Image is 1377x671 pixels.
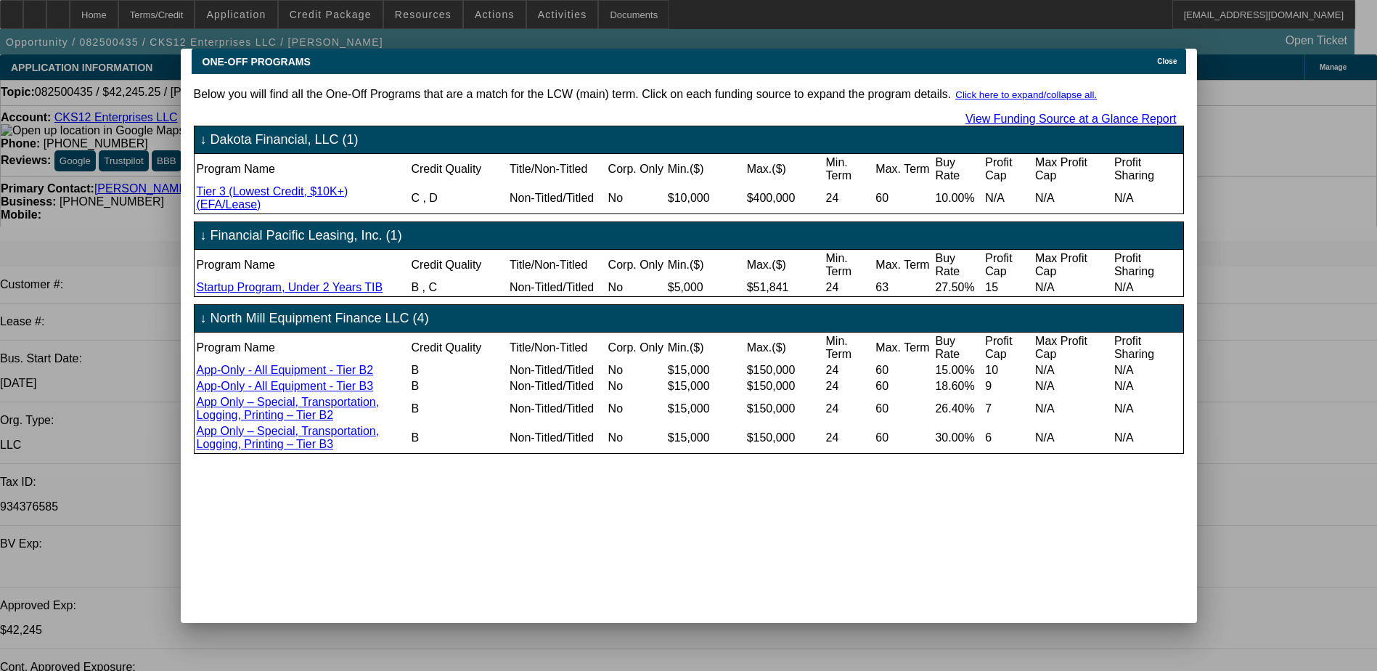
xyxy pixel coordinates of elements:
span: Financial Pacific Leasing, Inc. (1) [211,228,402,243]
td: Max.($) [746,251,824,279]
a: App Only – Special, Transportation, Logging, Printing – Tier B3 [197,425,380,450]
td: No [608,379,666,394]
td: 24 [825,424,874,452]
a: App-Only - All Equipment - Tier B3 [197,380,374,392]
td: Max Profit Cap [1034,334,1112,362]
td: Program Name [196,251,409,279]
span: C [428,281,437,293]
td: 27.50% [934,280,983,295]
span: B [411,364,419,376]
td: $400,000 [746,184,824,212]
td: 63 [875,280,933,295]
td: Profit Sharing [1114,155,1182,183]
td: N/A [1114,424,1182,452]
td: Credit Quality [410,155,507,183]
td: Non-Titled/Titled [509,184,606,212]
td: Corp. Only [608,334,666,362]
td: 24 [825,363,874,378]
td: Profit Sharing [1114,251,1182,279]
span: North Mill Equipment Finance LLC (4) [211,311,429,326]
td: Non-Titled/Titled [509,363,606,378]
span: ONE-OFF PROGRAMS [203,56,311,68]
td: Non-Titled/Titled [509,280,606,295]
td: N/A [1114,184,1182,212]
td: Buy Rate [934,155,983,183]
td: 7 [984,395,1033,423]
td: Title/Non-Titled [509,155,606,183]
td: Profit Cap [984,334,1033,362]
td: Corp. Only [608,251,666,279]
td: Max.($) [746,334,824,362]
td: 15.00% [934,363,983,378]
td: $150,000 [746,379,824,394]
span: Close [1157,57,1177,65]
a: App Only – Special, Transportation, Logging, Printing – Tier B2 [197,396,380,421]
td: Max. Term [875,251,933,279]
td: $150,000 [746,424,824,452]
td: $150,000 [746,395,824,423]
td: $10,000 [667,184,745,212]
span: B [411,402,419,415]
td: No [608,424,666,452]
td: N/A [1034,280,1112,295]
td: $51,841 [746,280,824,295]
td: N/A [1114,379,1182,394]
td: 9 [984,379,1033,394]
span: Dakota Financial, LLC (1) [211,132,359,147]
td: No [608,280,666,295]
td: 60 [875,424,933,452]
td: Title/Non-Titled [509,251,606,279]
td: N/A [984,184,1033,212]
td: 60 [875,379,933,394]
td: 18.60% [934,379,983,394]
td: Non-Titled/Titled [509,395,606,423]
span: B [411,380,419,392]
td: Profit Cap [984,251,1033,279]
td: Max. Term [875,155,933,183]
td: Credit Quality [410,334,507,362]
td: Profit Cap [984,155,1033,183]
td: N/A [1114,363,1182,378]
td: Max Profit Cap [1034,251,1112,279]
td: Credit Quality [410,251,507,279]
span: ↓ [200,228,207,243]
span: ↓ [200,132,207,147]
span: B [411,281,419,293]
td: N/A [1034,363,1112,378]
td: Min. Term [825,155,874,183]
td: N/A [1114,280,1182,295]
a: Tier 3 (Lowest Credit, $10K+) (EFA/Lease) [197,185,348,211]
td: Buy Rate [934,251,983,279]
td: 60 [875,184,933,212]
td: Max Profit Cap [1034,155,1112,183]
a: Startup Program, Under 2 Years TIB [197,281,383,293]
td: 26.40% [934,395,983,423]
td: N/A [1034,184,1112,212]
td: 24 [825,184,874,212]
td: N/A [1034,424,1112,452]
span: , [422,281,425,293]
td: 24 [825,379,874,394]
td: $15,000 [667,363,745,378]
span: ↓ [200,311,207,326]
td: 60 [875,363,933,378]
td: Min.($) [667,334,745,362]
a: App-Only - All Equipment - Tier B2 [197,364,374,376]
td: N/A [1034,395,1112,423]
td: Title/Non-Titled [509,334,606,362]
td: 24 [825,395,874,423]
span: D [429,192,438,204]
td: $15,000 [667,424,745,452]
td: Max.($) [746,155,824,183]
td: 15 [984,280,1033,295]
td: 60 [875,395,933,423]
span: B [411,431,419,444]
td: N/A [1114,395,1182,423]
td: Corp. Only [608,155,666,183]
td: Min. Term [825,334,874,362]
td: 6 [984,424,1033,452]
td: N/A [1034,379,1112,394]
td: Max. Term [875,334,933,362]
td: Min. Term [825,251,874,279]
span: , [422,192,425,204]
